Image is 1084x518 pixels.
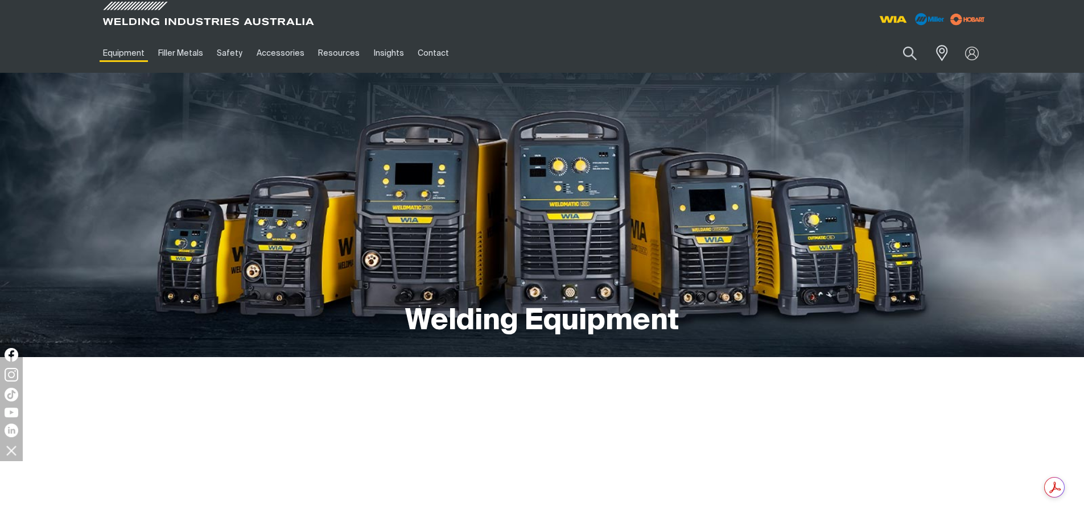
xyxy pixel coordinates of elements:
a: Filler Metals [151,34,210,73]
h1: Welding Equipment [405,303,679,340]
button: Search products [891,40,929,67]
input: Product name or item number... [876,40,929,67]
a: Resources [311,34,366,73]
img: Facebook [5,348,18,362]
a: Insights [366,34,410,73]
a: Safety [210,34,249,73]
img: miller [947,11,988,28]
img: hide socials [2,441,21,460]
img: TikTok [5,388,18,401]
nav: Main [96,34,765,73]
img: YouTube [5,408,18,417]
img: LinkedIn [5,424,18,437]
img: Instagram [5,368,18,382]
a: Equipment [96,34,151,73]
a: Contact [411,34,456,73]
a: Accessories [250,34,311,73]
